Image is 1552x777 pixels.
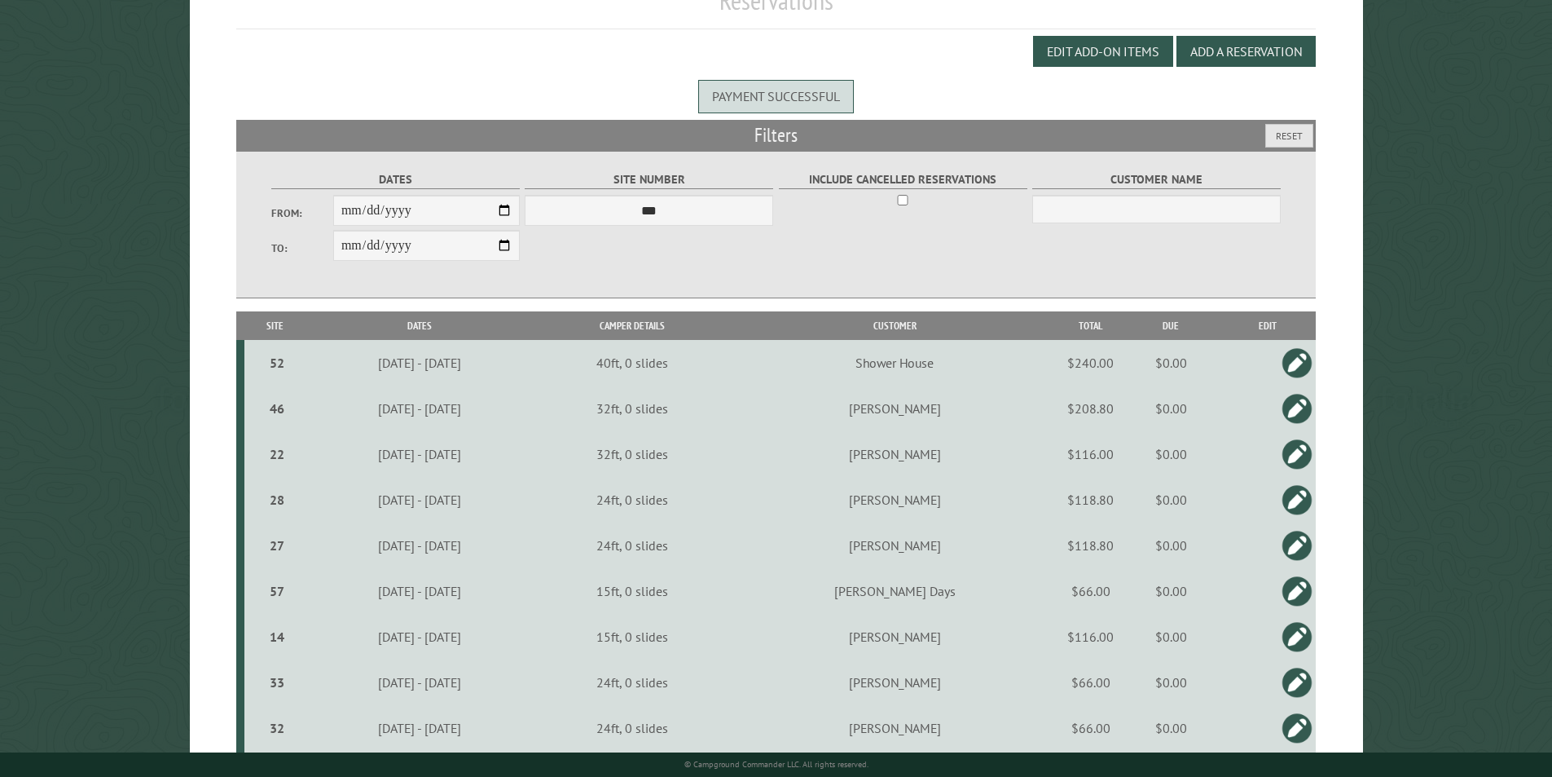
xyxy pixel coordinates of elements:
td: $118.80 [1058,477,1123,523]
td: 24ft, 0 slides [533,477,731,523]
label: From: [271,205,333,221]
button: Edit Add-on Items [1033,36,1173,67]
td: 24ft, 0 slides [533,705,731,751]
div: [DATE] - [DATE] [308,446,530,462]
td: 24ft, 0 slides [533,523,731,568]
td: $66.00 [1058,705,1123,751]
td: [PERSON_NAME] [732,477,1058,523]
td: $118.80 [1058,523,1123,568]
div: [DATE] - [DATE] [308,492,530,508]
td: Shower House [732,340,1058,386]
td: [PERSON_NAME] [732,523,1058,568]
td: $66.00 [1058,568,1123,614]
div: [DATE] - [DATE] [308,674,530,691]
div: 57 [251,583,303,599]
td: $0.00 [1123,660,1219,705]
div: 32 [251,720,303,736]
label: Dates [271,170,520,189]
td: $0.00 [1123,477,1219,523]
button: Add a Reservation [1176,36,1316,67]
th: Edit [1219,311,1317,340]
div: [DATE] - [DATE] [308,629,530,645]
th: Dates [306,311,534,340]
th: Due [1123,311,1219,340]
td: [PERSON_NAME] [732,431,1058,477]
td: $0.00 [1123,568,1219,614]
div: 52 [251,355,303,371]
td: $116.00 [1058,431,1123,477]
div: [DATE] - [DATE] [308,583,530,599]
td: $66.00 [1058,660,1123,705]
div: 28 [251,492,303,508]
label: Include Cancelled Reservations [779,170,1027,189]
td: 24ft, 0 slides [533,660,731,705]
td: 15ft, 0 slides [533,614,731,660]
td: $240.00 [1058,340,1123,386]
div: 22 [251,446,303,462]
td: $0.00 [1123,614,1219,660]
td: [PERSON_NAME] Days [732,568,1058,614]
th: Camper Details [533,311,731,340]
td: 40ft, 0 slides [533,340,731,386]
div: [DATE] - [DATE] [308,400,530,417]
td: 15ft, 0 slides [533,568,731,614]
label: Site Number [525,170,773,189]
label: Customer Name [1032,170,1281,189]
td: $0.00 [1123,431,1219,477]
h2: Filters [236,120,1317,151]
label: To: [271,241,333,256]
td: $116.00 [1058,614,1123,660]
td: [PERSON_NAME] [732,660,1058,705]
th: Customer [732,311,1058,340]
button: Reset [1265,124,1313,148]
th: Site [244,311,306,340]
td: $0.00 [1123,340,1219,386]
div: 27 [251,537,303,554]
div: [DATE] - [DATE] [308,537,530,554]
td: [PERSON_NAME] [732,614,1058,660]
div: [DATE] - [DATE] [308,355,530,371]
td: $0.00 [1123,523,1219,568]
th: Total [1058,311,1123,340]
div: 14 [251,629,303,645]
td: [PERSON_NAME] [732,705,1058,751]
div: Payment successful [698,80,854,113]
div: 46 [251,400,303,417]
small: © Campground Commander LLC. All rights reserved. [684,759,868,770]
td: $0.00 [1123,705,1219,751]
td: 32ft, 0 slides [533,431,731,477]
div: [DATE] - [DATE] [308,720,530,736]
td: $0.00 [1123,386,1219,431]
td: 32ft, 0 slides [533,386,731,431]
td: $208.80 [1058,386,1123,431]
td: [PERSON_NAME] [732,386,1058,431]
div: 33 [251,674,303,691]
